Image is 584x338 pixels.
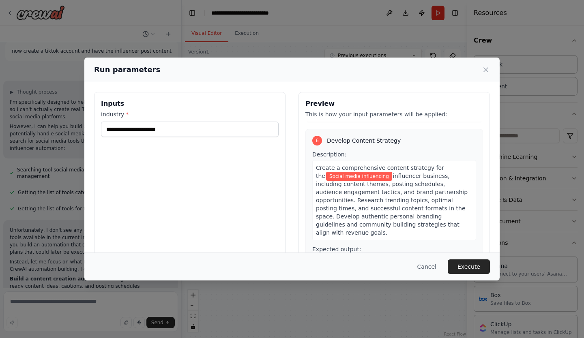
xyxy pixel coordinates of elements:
button: Execute [448,259,490,274]
h2: Run parameters [94,64,160,75]
span: Variable: industry [326,172,392,181]
p: This is how your input parameters will be applied: [305,110,483,118]
div: 6 [312,136,322,145]
button: Cancel [411,259,443,274]
h3: Inputs [101,99,279,109]
span: Description: [312,151,346,158]
span: Expected output: [312,246,361,252]
span: Create a comprehensive content strategy for the [316,165,444,179]
h3: Preview [305,99,483,109]
span: influencer business, including content themes, posting schedules, audience engagement tactics, an... [316,173,468,236]
label: industry [101,110,279,118]
span: Develop Content Strategy [327,137,401,145]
